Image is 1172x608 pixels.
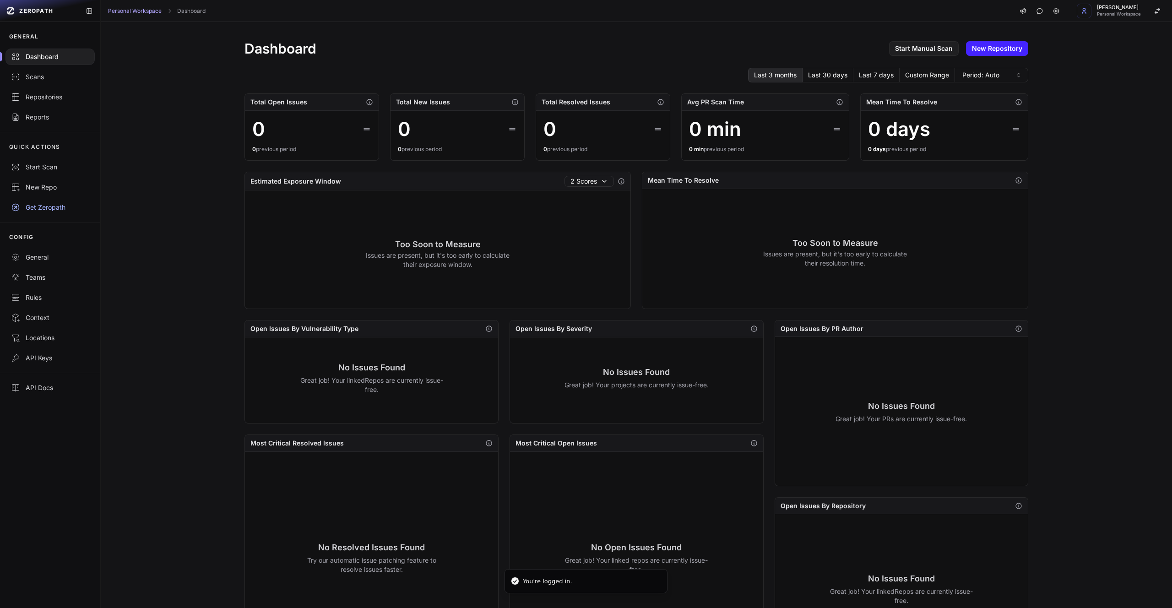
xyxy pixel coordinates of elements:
button: Custom Range [900,68,955,82]
p: CONFIG [9,233,33,241]
h2: Most Critical Resolved Issues [250,439,344,448]
div: Get Zeropath [11,203,89,212]
span: 0 min [689,146,704,152]
div: Teams [11,273,89,282]
h2: Estimated Exposure Window [250,177,341,186]
span: ZEROPATH [19,7,53,15]
div: Dashboard [11,52,89,61]
a: ZEROPATH [4,4,78,18]
div: Context [11,313,89,322]
p: GENERAL [9,33,38,40]
h3: Too Soon to Measure [366,238,510,251]
div: previous period [543,146,662,153]
h2: Open Issues By Severity [515,324,592,333]
div: 0 days [868,118,930,140]
span: 0 days [868,146,886,152]
div: previous period [252,146,371,153]
h2: Open Issues By PR Author [781,324,863,333]
div: General [11,253,89,262]
p: Great job! Your projects are currently issue-free. [564,380,709,390]
button: Last 3 months [748,68,803,82]
p: Great job! Your PRs are currently issue-free. [836,414,967,423]
h1: Dashboard [244,40,316,57]
span: Personal Workspace [1097,12,1141,16]
div: 0 min [689,118,741,140]
div: 0 [543,118,556,140]
h2: Mean Time To Resolve [648,176,719,185]
a: Personal Workspace [108,7,162,15]
div: API Keys [11,353,89,363]
h3: No Open Issues Found [564,541,709,554]
div: 0 [252,118,265,140]
a: Start Manual Scan [889,41,959,56]
p: Issues are present, but it's too early to calculate their resolution time. [763,250,907,268]
h3: Too Soon to Measure [763,237,907,250]
h2: Total New Issues [396,98,450,107]
h3: No Issues Found [564,366,709,379]
span: 0 [252,146,256,152]
h2: Total Open Issues [250,98,307,107]
div: Locations [11,333,89,342]
div: 0 [398,118,411,140]
button: Last 7 days [853,68,900,82]
div: You're logged in. [523,577,572,586]
a: New Repository [966,41,1028,56]
p: Issues are present, but it's too early to calculate their exposure window. [366,251,510,269]
p: QUICK ACTIONS [9,143,60,151]
span: 0 [398,146,402,152]
h3: No Issues Found [299,361,444,374]
div: API Docs [11,383,89,392]
h2: Avg PR Scan Time [687,98,744,107]
div: previous period [689,146,841,153]
div: previous period [398,146,517,153]
h3: No Issues Found [836,400,967,413]
p: Try our automatic issue patching feature to resolve issues faster. [299,556,444,574]
svg: caret sort, [1015,71,1022,79]
p: Great job! Your linkedRepos are currently issue-free. [829,587,973,605]
button: 2 Scores [564,176,614,187]
h2: Mean Time To Resolve [866,98,937,107]
span: Period: Auto [962,71,999,80]
div: Scans [11,72,89,81]
div: New Repo [11,183,89,192]
h2: Total Resolved Issues [542,98,610,107]
button: Last 30 days [803,68,853,82]
span: [PERSON_NAME] [1097,5,1141,10]
div: previous period [868,146,1020,153]
h2: Open Issues By Repository [781,501,866,510]
h3: No Resolved Issues Found [299,541,444,554]
p: Great job! Your linkedRepos are currently issue-free. [299,376,444,394]
div: Rules [11,293,89,302]
nav: breadcrumb [108,7,206,15]
span: 0 [543,146,547,152]
h2: Most Critical Open Issues [515,439,597,448]
a: Dashboard [177,7,206,15]
svg: chevron right, [166,8,173,14]
h2: Open Issues By Vulnerability Type [250,324,358,333]
div: Start Scan [11,163,89,172]
h3: No Issues Found [829,572,973,585]
div: Reports [11,113,89,122]
div: Repositories [11,92,89,102]
p: Great job! Your linked repos are currently issue-free. [564,556,709,574]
